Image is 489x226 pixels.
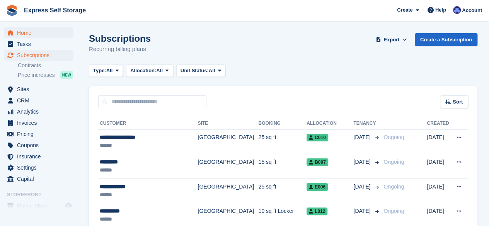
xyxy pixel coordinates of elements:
span: Ongoing [383,184,404,190]
span: All [209,67,215,75]
span: L012 [307,207,327,215]
td: 25 sq ft [258,178,307,203]
div: NEW [60,71,73,79]
span: C010 [307,134,328,141]
td: [DATE] [427,129,451,154]
span: Home [17,27,63,38]
a: menu [4,95,73,106]
td: 25 sq ft [258,129,307,154]
th: Allocation [307,117,353,130]
th: Site [198,117,258,130]
span: Invoices [17,117,63,128]
a: menu [4,173,73,184]
a: menu [4,39,73,49]
td: [DATE] [427,154,451,179]
span: Ongoing [383,208,404,214]
a: Express Self Storage [21,4,89,17]
span: Subscriptions [17,50,63,61]
span: Pricing [17,129,63,139]
th: Created [427,117,451,130]
button: Unit Status: All [176,65,225,77]
img: Vahnika Batchu [453,6,461,14]
a: menu [4,151,73,162]
a: Contracts [18,62,73,69]
th: Tenancy [353,117,380,130]
td: [GEOGRAPHIC_DATA] [198,178,258,203]
th: Customer [98,117,198,130]
a: menu [4,27,73,38]
span: Sites [17,84,63,95]
a: Price increases NEW [18,71,73,79]
span: Ongoing [383,159,404,165]
span: E006 [307,183,328,191]
span: Capital [17,173,63,184]
span: All [156,67,163,75]
span: Coupons [17,140,63,151]
span: Export [383,36,399,44]
a: menu [4,129,73,139]
a: menu [4,106,73,117]
button: Allocation: All [126,65,173,77]
button: Export [375,33,409,46]
a: menu [4,50,73,61]
span: Account [462,7,482,14]
span: Insurance [17,151,63,162]
span: Help [435,6,446,14]
span: Ongoing [383,134,404,140]
a: Create a Subscription [415,33,477,46]
span: B007 [307,158,328,166]
td: [GEOGRAPHIC_DATA] [198,129,258,154]
p: Recurring billing plans [89,45,151,54]
span: Storefront [7,191,77,199]
span: Online Store [17,201,63,211]
img: stora-icon-8386f47178a22dfd0bd8f6a31ec36ba5ce8667c1dd55bd0f319d3a0aa187defe.svg [6,5,18,16]
span: [DATE] [353,158,372,166]
span: [DATE] [353,183,372,191]
span: Sort [453,98,463,106]
span: Type: [93,67,106,75]
a: menu [4,84,73,95]
span: Analytics [17,106,63,117]
a: menu [4,117,73,128]
span: All [106,67,113,75]
span: CRM [17,95,63,106]
a: menu [4,201,73,211]
span: Create [397,6,412,14]
td: 15 sq ft [258,154,307,179]
h1: Subscriptions [89,33,151,44]
span: Settings [17,162,63,173]
span: Price increases [18,71,55,79]
span: [DATE] [353,207,372,215]
button: Type: All [89,65,123,77]
a: menu [4,140,73,151]
span: [DATE] [353,133,372,141]
span: Allocation: [130,67,156,75]
span: Tasks [17,39,63,49]
td: [GEOGRAPHIC_DATA] [198,154,258,179]
a: Preview store [64,201,73,211]
td: [DATE] [427,178,451,203]
span: Unit Status: [181,67,209,75]
th: Booking [258,117,307,130]
a: menu [4,162,73,173]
